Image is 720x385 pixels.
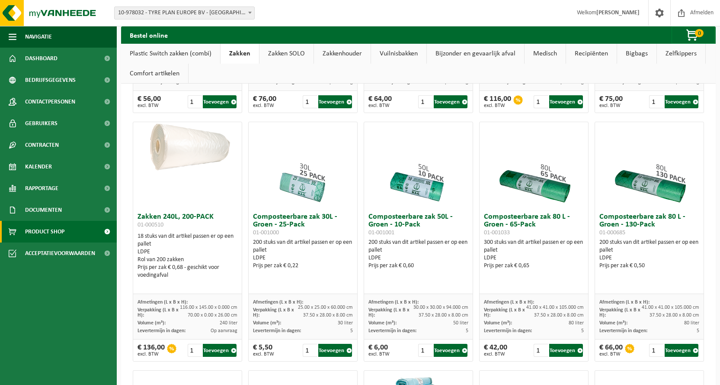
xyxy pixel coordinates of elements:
[368,230,394,236] span: 01-001001
[259,44,314,64] a: Zakken SOLO
[253,213,353,236] h3: Composteerbare zak 30L - Groen - 25-Pack
[338,320,353,326] span: 30 liter
[188,344,202,357] input: 1
[484,239,584,270] div: 300 stuks van dit artikel passen er op een pallet
[138,233,238,279] div: 18 stuks van dit artikel passen er op een pallet
[368,254,469,262] div: LDPE
[121,26,176,43] h2: Bestel online
[549,344,583,357] button: Toevoegen
[368,103,392,108] span: excl. BTW
[599,254,700,262] div: LDPE
[368,300,419,305] span: Afmetingen (L x B x H):
[253,328,301,333] span: Levertermijn in dagen:
[371,44,426,64] a: Vuilnisbakken
[534,95,548,108] input: 1
[453,320,468,326] span: 50 liter
[25,156,52,178] span: Kalender
[133,122,242,177] img: 01-000510
[303,344,317,357] input: 1
[569,320,584,326] span: 80 liter
[484,213,584,236] h3: Composteerbare zak 80 L - Groen - 65-Pack
[599,262,700,270] div: Prijs per zak € 0,50
[649,344,664,357] input: 1
[318,95,352,108] button: Toevoegen
[695,29,704,37] span: 0
[25,199,62,221] span: Documenten
[188,95,202,108] input: 1
[534,313,584,318] span: 37.50 x 28.00 x 8.00 cm
[484,103,511,108] span: excl. BTW
[253,262,353,270] div: Prijs per zak € 0,22
[596,10,640,16] strong: [PERSON_NAME]
[25,243,95,264] span: Acceptatievoorwaarden
[25,26,52,48] span: Navigatie
[138,222,163,228] span: 01-000510
[253,344,274,357] div: € 5,50
[25,221,64,243] span: Product Shop
[697,328,699,333] span: 5
[25,113,58,134] span: Gebruikers
[490,122,577,209] img: 01-001033
[303,313,353,318] span: 37.50 x 28.00 x 8.00 cm
[115,7,254,19] span: 10-978032 - TYRE PLAN EUROPE BV - KALMTHOUT
[434,344,467,357] button: Toevoegen
[138,248,238,256] div: LDPE
[138,300,188,305] span: Afmetingen (L x B x H):
[566,44,617,64] a: Recipiënten
[253,307,294,318] span: Verpakking (L x B x H):
[368,262,469,270] div: Prijs per zak € 0,60
[138,307,179,318] span: Verpakking (L x B x H):
[599,300,650,305] span: Afmetingen (L x B x H):
[413,305,468,310] span: 30.00 x 30.00 x 94.000 cm
[25,134,59,156] span: Contracten
[599,352,623,357] span: excl. BTW
[484,230,510,236] span: 01-001033
[253,239,353,270] div: 200 stuks van dit artikel passen er op een pallet
[599,103,623,108] span: excl. BTW
[526,305,584,310] span: 41.00 x 41.00 x 105.000 cm
[211,328,237,333] span: Op aanvraag
[434,95,467,108] button: Toevoegen
[25,48,58,69] span: Dashboard
[298,305,353,310] span: 25.00 x 25.00 x 60.000 cm
[253,254,353,262] div: LDPE
[188,313,237,318] span: 70.00 x 0.00 x 26.00 cm
[375,122,461,209] img: 01-001001
[484,254,584,262] div: LDPE
[466,328,468,333] span: 5
[368,213,469,236] h3: Composteerbare zak 50L - Groen - 10-Pack
[484,344,507,357] div: € 42,00
[418,344,433,357] input: 1
[684,320,699,326] span: 80 liter
[318,344,352,357] button: Toevoegen
[484,307,525,318] span: Verpakking (L x B x H):
[599,307,640,318] span: Verpakking (L x B x H):
[368,239,469,270] div: 200 stuks van dit artikel passen er op een pallet
[221,44,259,64] a: Zakken
[599,230,625,236] span: 01-000685
[25,69,76,91] span: Bedrijfsgegevens
[114,6,255,19] span: 10-978032 - TYRE PLAN EUROPE BV - KALMTHOUT
[418,95,433,108] input: 1
[599,328,647,333] span: Levertermijn in dagen:
[606,122,692,209] img: 01-000685
[599,213,700,236] h3: Composteerbare zak 80 L - Groen - 130-Pack
[368,344,390,357] div: € 6,00
[138,344,165,357] div: € 136,00
[599,239,700,270] div: 200 stuks van dit artikel passen er op een pallet
[138,95,161,108] div: € 56,00
[203,344,237,357] button: Toevoegen
[350,328,353,333] span: 5
[650,313,699,318] span: 37.50 x 28.00 x 8.00 cm
[203,95,237,108] button: Toevoegen
[368,352,390,357] span: excl. BTW
[484,95,511,108] div: € 116,00
[368,307,410,318] span: Verpakking (L x B x H):
[138,256,238,264] div: Rol van 200 zakken
[642,305,699,310] span: 41.00 x 41.00 x 105.000 cm
[138,103,161,108] span: excl. BTW
[138,328,186,333] span: Levertermijn in dagen:
[253,103,276,108] span: excl. BTW
[599,320,627,326] span: Volume (m³):
[368,320,397,326] span: Volume (m³):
